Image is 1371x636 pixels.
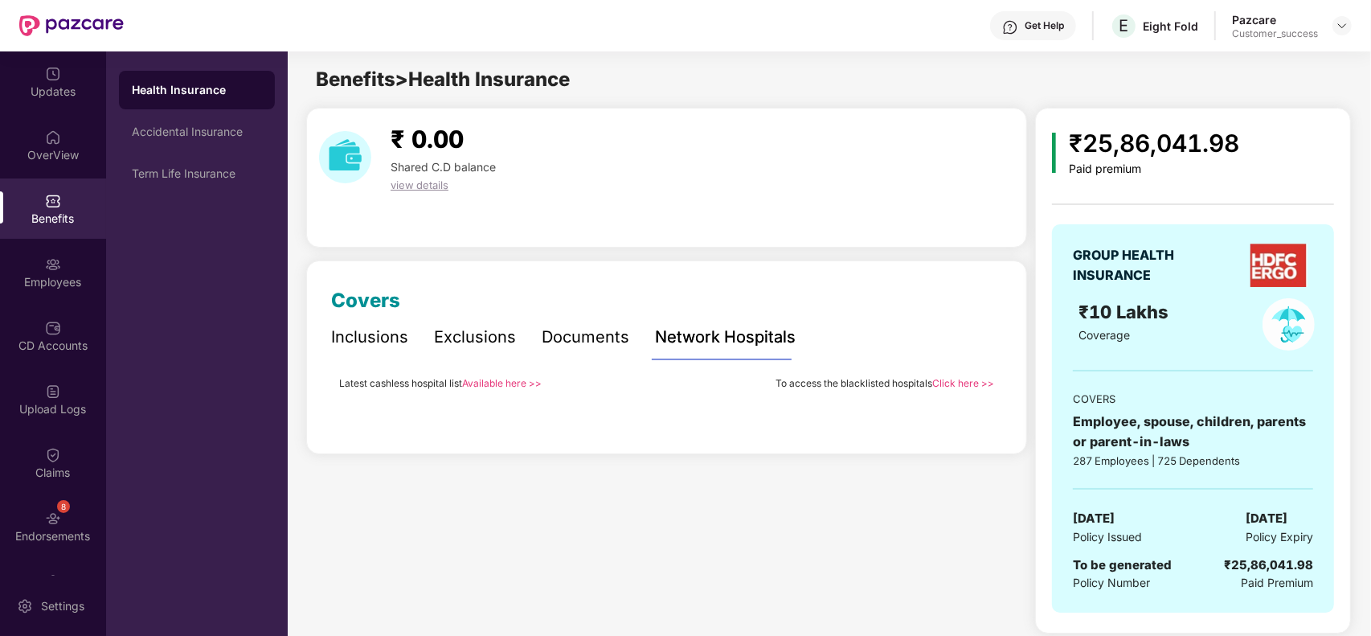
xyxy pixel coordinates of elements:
div: Eight Fold [1143,18,1198,34]
span: Covers [331,289,400,312]
span: [DATE] [1073,509,1115,528]
a: Available here >> [462,377,542,389]
span: Benefits > Health Insurance [316,68,570,91]
div: Get Help [1025,19,1064,32]
span: view details [391,178,448,191]
span: Policy Number [1073,576,1150,589]
img: svg+xml;base64,PHN2ZyBpZD0iU2V0dGluZy0yMHgyMCIgeG1sbnM9Imh0dHA6Ly93d3cudzMub3JnLzIwMDAvc3ZnIiB3aW... [17,598,33,614]
span: Latest cashless hospital list [339,377,462,389]
span: ₹ 0.00 [391,125,464,154]
div: ₹25,86,041.98 [1224,556,1313,575]
img: svg+xml;base64,PHN2ZyBpZD0iQ2xhaW0iIHhtbG5zPSJodHRwOi8vd3d3LnczLm9yZy8yMDAwL3N2ZyIgd2lkdGg9IjIwIi... [45,447,61,463]
span: [DATE] [1246,509,1287,528]
a: Click here >> [932,377,994,389]
div: Exclusions [434,325,516,350]
div: Pazcare [1232,12,1318,27]
div: Documents [542,325,629,350]
img: svg+xml;base64,PHN2ZyBpZD0iSGVscC0zMngzMiIgeG1sbnM9Imh0dHA6Ly93d3cudzMub3JnLzIwMDAvc3ZnIiB3aWR0aD... [1002,19,1018,35]
span: ₹10 Lakhs [1078,302,1173,322]
img: svg+xml;base64,PHN2ZyBpZD0iTXlfT3JkZXJzIiBkYXRhLW5hbWU9Ik15IE9yZGVycyIgeG1sbnM9Imh0dHA6Ly93d3cudz... [45,574,61,590]
img: svg+xml;base64,PHN2ZyBpZD0iRW1wbG95ZWVzIiB4bWxucz0iaHR0cDovL3d3dy53My5vcmcvMjAwMC9zdmciIHdpZHRoPS... [45,256,61,273]
span: E [1119,16,1129,35]
img: download [319,131,371,183]
div: 287 Employees | 725 Dependents [1073,453,1313,469]
img: New Pazcare Logo [19,15,124,36]
div: COVERS [1073,391,1313,407]
img: insurerLogo [1250,244,1308,287]
div: Customer_success [1232,27,1318,40]
span: To access the blacklisted hospitals [776,377,932,389]
img: svg+xml;base64,PHN2ZyBpZD0iQ0RfQWNjb3VudHMiIGRhdGEtbmFtZT0iQ0QgQWNjb3VudHMiIHhtbG5zPSJodHRwOi8vd3... [45,320,61,336]
div: Paid premium [1069,162,1239,176]
span: To be generated [1073,557,1172,572]
span: Shared C.D balance [391,160,496,174]
img: svg+xml;base64,PHN2ZyBpZD0iRHJvcGRvd24tMzJ4MzIiIHhtbG5zPSJodHRwOi8vd3d3LnczLm9yZy8yMDAwL3N2ZyIgd2... [1336,19,1348,32]
img: svg+xml;base64,PHN2ZyBpZD0iSG9tZSIgeG1sbnM9Imh0dHA6Ly93d3cudzMub3JnLzIwMDAvc3ZnIiB3aWR0aD0iMjAiIG... [45,129,61,146]
span: Paid Premium [1241,574,1313,592]
div: Term Life Insurance [132,167,262,180]
div: Employee, spouse, children, parents or parent-in-laws [1073,412,1313,452]
img: svg+xml;base64,PHN2ZyBpZD0iVXBkYXRlZCIgeG1sbnM9Imh0dHA6Ly93d3cudzMub3JnLzIwMDAvc3ZnIiB3aWR0aD0iMj... [45,66,61,82]
span: Coverage [1078,328,1130,342]
img: svg+xml;base64,PHN2ZyBpZD0iQmVuZWZpdHMiIHhtbG5zPSJodHRwOi8vd3d3LnczLm9yZy8yMDAwL3N2ZyIgd2lkdGg9Ij... [45,193,61,209]
div: Settings [36,598,89,614]
div: GROUP HEALTH INSURANCE [1073,245,1213,285]
img: policyIcon [1263,298,1315,351]
img: svg+xml;base64,PHN2ZyBpZD0iRW5kb3JzZW1lbnRzIiB4bWxucz0iaHR0cDovL3d3dy53My5vcmcvMjAwMC9zdmciIHdpZH... [45,511,61,527]
div: ₹25,86,041.98 [1069,125,1239,162]
div: Health Insurance [132,82,262,98]
img: icon [1052,133,1056,173]
div: Network Hospitals [655,325,796,350]
div: Inclusions [331,325,408,350]
img: svg+xml;base64,PHN2ZyBpZD0iVXBsb2FkX0xvZ3MiIGRhdGEtbmFtZT0iVXBsb2FkIExvZ3MiIHhtbG5zPSJodHRwOi8vd3... [45,384,61,400]
span: Policy Issued [1073,528,1142,546]
div: Accidental Insurance [132,125,262,138]
span: Policy Expiry [1246,528,1313,546]
div: 8 [57,500,70,513]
